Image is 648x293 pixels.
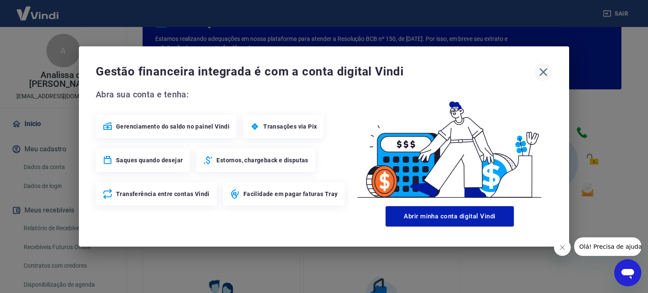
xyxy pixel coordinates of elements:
span: Abra sua conta e tenha: [96,88,347,101]
span: Transferência entre contas Vindi [116,190,210,198]
span: Gerenciamento do saldo no painel Vindi [116,122,229,131]
span: Gestão financeira integrada é com a conta digital Vindi [96,63,535,80]
span: Transações via Pix [263,122,317,131]
iframe: Fechar mensagem [554,239,571,256]
span: Saques quando desejar [116,156,183,164]
iframe: Mensagem da empresa [574,237,641,256]
span: Olá! Precisa de ajuda? [5,6,71,13]
span: Estornos, chargeback e disputas [216,156,308,164]
img: Good Billing [347,88,552,203]
span: Facilidade em pagar faturas Tray [243,190,338,198]
button: Abrir minha conta digital Vindi [386,206,514,226]
iframe: Botão para abrir a janela de mensagens [614,259,641,286]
